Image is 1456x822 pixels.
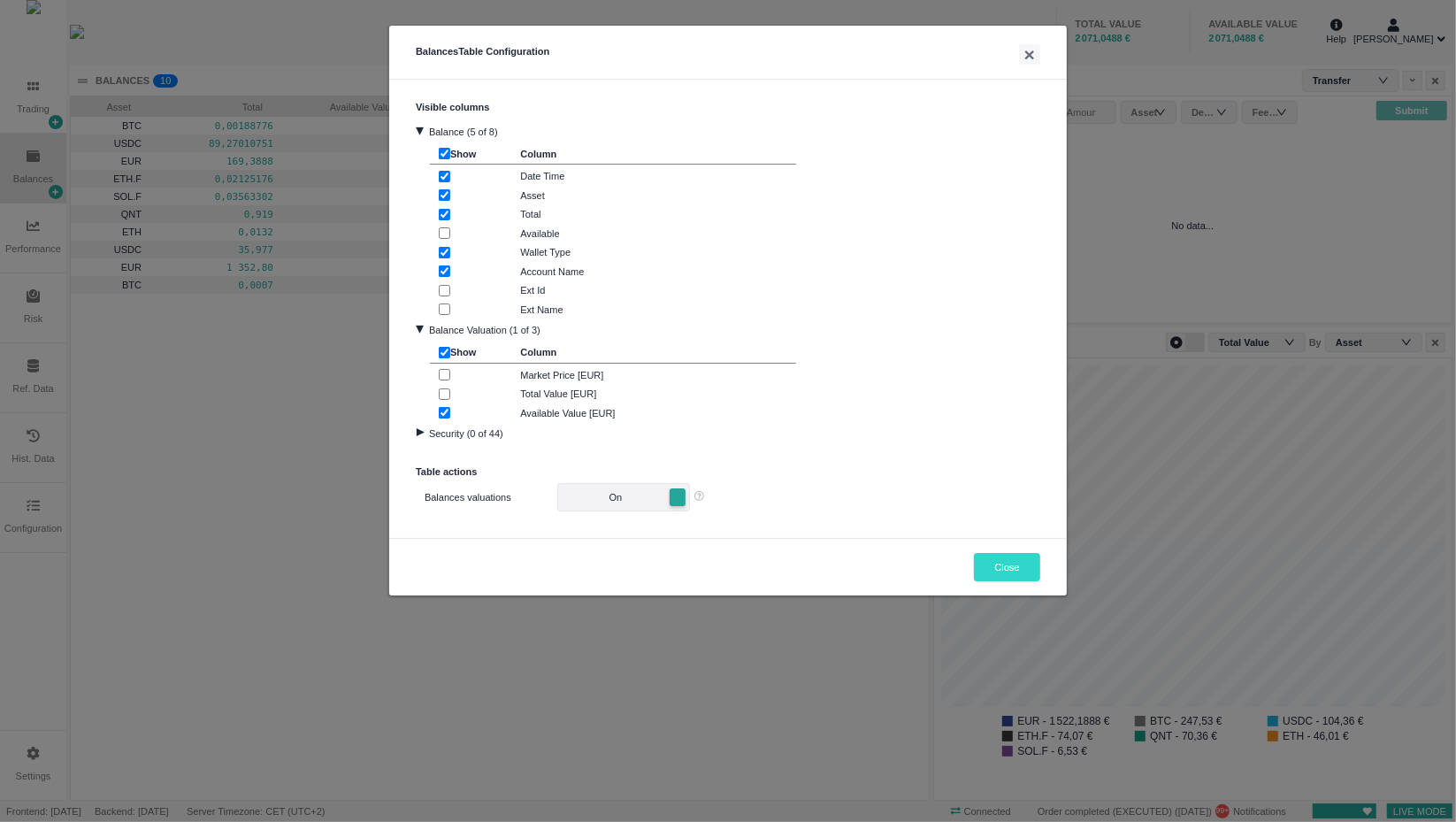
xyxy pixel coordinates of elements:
div: Account Name [498,265,796,280]
div: Balance (5 of 8) [416,119,1040,142]
button: × [1019,44,1040,65]
h5: Balances Table Configuration [416,44,1040,65]
div: Security (0 of 44) [416,420,1040,444]
button: Close [974,553,1040,581]
div: Ext Id [498,283,796,298]
span: On [563,488,668,506]
div: Ext Name [498,303,796,318]
div: Column [498,345,796,360]
div: Asset [498,188,796,204]
div: Total Value [EUR] [498,387,796,402]
label: Balances valuations [425,488,557,507]
div: Wallet Type [498,245,796,260]
div: Total [498,207,796,222]
div: Date Time [498,169,796,184]
h3: Visible columns [416,102,1040,113]
div: Balance Valuation (1 of 3) [416,317,1040,341]
div: Available Value [EUR] [498,406,796,421]
div: Show [439,147,498,162]
div: Show [439,345,498,360]
div: Available [498,227,796,242]
div: Column [498,147,796,162]
div: Market Price [EUR] [498,368,796,383]
h3: Table actions [416,449,1040,478]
